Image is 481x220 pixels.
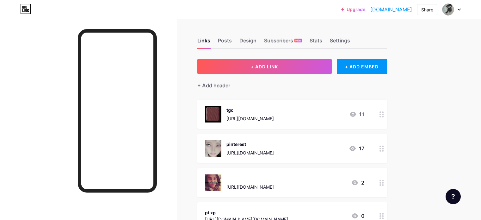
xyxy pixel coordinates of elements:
div: + Add header [197,82,230,89]
a: Upgrade [341,7,365,12]
img: ㅤ [205,174,221,191]
div: 17 [349,145,364,152]
div: tgc [226,107,274,113]
div: 0 [351,212,364,220]
div: [URL][DOMAIN_NAME] [226,184,274,190]
a: [DOMAIN_NAME] [370,6,412,13]
span: + ADD LINK [251,64,278,69]
span: NEW [295,39,301,42]
div: pt xp [205,209,288,216]
div: Settings [330,37,350,48]
div: Design [239,37,256,48]
div: Subscribers [264,37,302,48]
img: tgc [205,106,221,123]
img: pinterest [205,140,221,157]
button: + ADD LINK [197,59,332,74]
div: [URL][DOMAIN_NAME] [226,115,274,122]
div: pinterest [226,141,274,148]
div: 11 [349,110,364,118]
div: ㅤ [226,175,274,182]
div: Share [421,6,433,13]
img: kachx [442,3,454,16]
div: Stats [310,37,322,48]
div: [URL][DOMAIN_NAME] [226,149,274,156]
div: 2 [351,179,364,186]
div: + ADD EMBED [337,59,387,74]
div: Links [197,37,210,48]
div: Posts [218,37,232,48]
